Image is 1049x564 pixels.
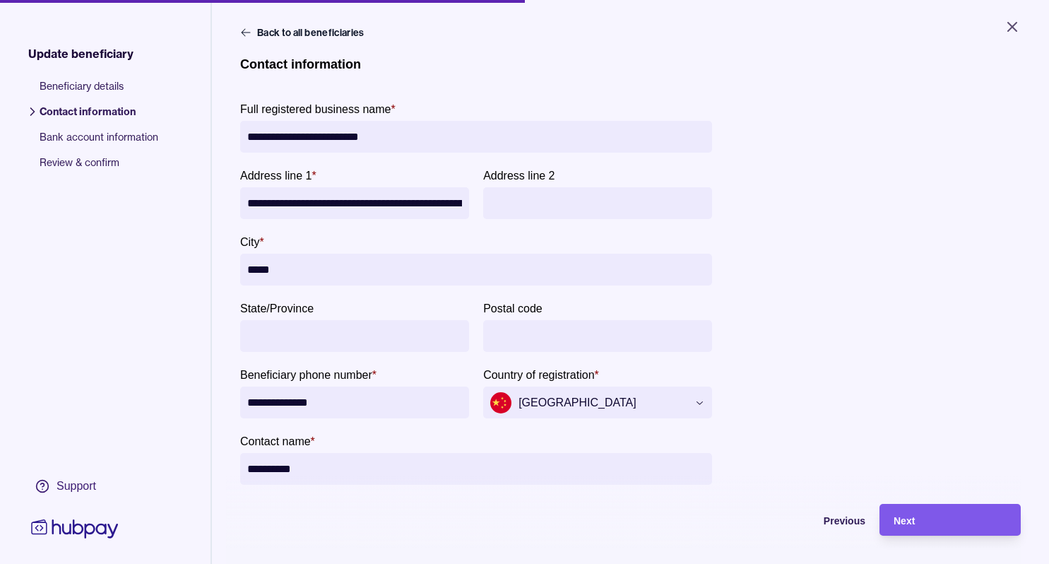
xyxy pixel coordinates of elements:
div: Support [57,478,96,494]
p: State/Province [240,302,314,315]
p: Country of registration [483,369,594,381]
button: Back to all beneficiaries [240,25,367,40]
label: Full registered business name [240,100,396,117]
span: Bank account information [40,130,158,155]
span: Contact information [40,105,158,130]
input: Postal code [490,320,705,352]
p: Full registered business name [240,103,391,115]
p: Beneficiary phone number [240,369,372,381]
label: Beneficiary phone number [240,366,377,383]
input: City [247,254,705,286]
button: Close [987,11,1038,42]
a: Support [28,471,122,501]
span: Review & confirm [40,155,158,181]
p: Postal code [483,302,543,315]
p: Contact name [240,435,311,447]
input: Beneficiary phone number [247,387,462,418]
input: Contact name [247,453,705,485]
p: City [240,236,260,248]
input: Full registered business name [247,121,705,153]
label: Address line 1 [240,167,316,184]
input: Address line 1 [247,187,462,219]
label: Contact name [240,433,315,450]
label: Postal code [483,300,543,317]
label: City [240,233,264,250]
span: Previous [824,515,865,527]
label: Country of registration [483,366,599,383]
p: Address line 1 [240,170,312,182]
label: Address line 2 [483,167,555,184]
span: Beneficiary details [40,79,158,105]
span: Next [894,515,915,527]
button: Next [879,504,1021,536]
input: State/Province [247,320,462,352]
h1: Contact information [240,57,361,72]
input: Address line 2 [490,187,705,219]
span: Update beneficiary [28,45,134,62]
label: State/Province [240,300,314,317]
button: Previous [724,504,865,536]
p: Address line 2 [483,170,555,182]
